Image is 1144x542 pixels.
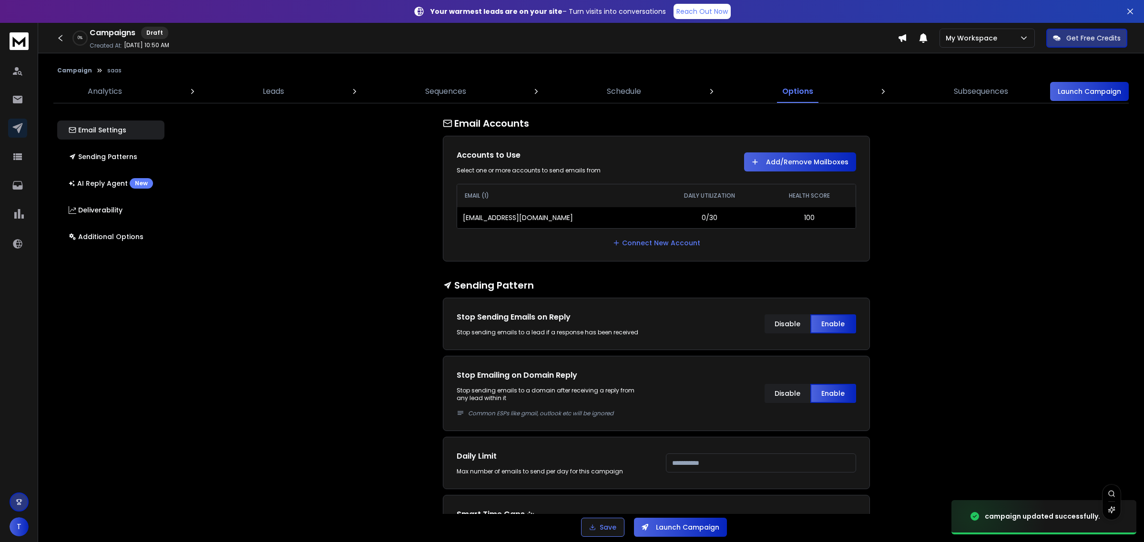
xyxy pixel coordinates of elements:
div: New [130,178,153,189]
button: Disable [765,384,810,403]
a: Sequences [419,80,472,103]
button: Save [581,518,624,537]
div: Stop sending emails to a lead if a response has been received [457,329,647,336]
h1: Sending Pattern [443,279,870,292]
a: Options [776,80,819,103]
button: Email Settings [57,120,164,140]
td: 0/30 [655,207,764,228]
p: Created At: [90,42,122,50]
button: Launch Campaign [634,518,727,537]
p: Leads [263,86,284,97]
p: Sending Patterns [69,152,137,161]
p: Smart Time Gaps [457,509,746,520]
th: EMAIL (1) [457,184,655,207]
p: Schedule [607,86,641,97]
div: Max number of emails to send per day for this campaign [457,468,647,475]
div: Draft [141,27,168,39]
a: Connect New Account [613,238,700,248]
td: 100 [764,207,856,228]
p: Email Settings [69,125,126,135]
p: AI Reply Agent [69,178,153,189]
a: Leads [257,80,290,103]
a: Reach Out Now [674,4,731,19]
a: Subsequences [948,80,1014,103]
h1: Stop Sending Emails on Reply [457,311,647,323]
button: Deliverability [57,201,164,220]
p: Analytics [88,86,122,97]
button: Disable [765,314,810,333]
p: Sequences [425,86,466,97]
p: – Turn visits into conversations [430,7,666,16]
h1: Daily Limit [457,451,647,462]
p: My Workspace [946,33,1001,43]
th: HEALTH SCORE [764,184,856,207]
button: Sending Patterns [57,147,164,166]
h1: Stop Emailing on Domain Reply [457,370,647,381]
p: 0 % [78,35,82,41]
p: Options [782,86,813,97]
button: T [10,517,29,536]
h1: Accounts to Use [457,150,647,161]
button: Additional Options [57,227,164,246]
strong: Your warmest leads are on your site [430,7,562,16]
div: Select one or more accounts to send emails from [457,167,647,174]
a: Analytics [82,80,128,103]
button: Campaign [57,67,92,74]
div: campaign updated successfully. [985,512,1100,521]
button: Get Free Credits [1046,29,1127,48]
p: Deliverability [69,205,123,215]
h1: Campaigns [90,27,135,39]
p: saas [107,67,122,74]
p: [DATE] 10:50 AM [124,41,169,49]
p: Reach Out Now [676,7,728,16]
a: Schedule [601,80,647,103]
p: [EMAIL_ADDRESS][DOMAIN_NAME] [463,213,573,222]
p: Get Free Credits [1066,33,1121,43]
p: Common ESPs like gmail, outlook etc will be ignored [468,410,647,417]
button: Enable [810,384,856,403]
button: AI Reply AgentNew [57,174,164,193]
p: Subsequences [954,86,1008,97]
h1: Email Accounts [443,117,870,130]
button: Launch Campaign [1050,82,1129,101]
img: logo [10,32,29,50]
p: Stop sending emails to a domain after receiving a reply from any lead within it [457,387,647,417]
th: DAILY UTILIZATION [655,184,764,207]
button: Enable [810,314,856,333]
p: Additional Options [69,232,143,241]
button: Add/Remove Mailboxes [744,152,856,171]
